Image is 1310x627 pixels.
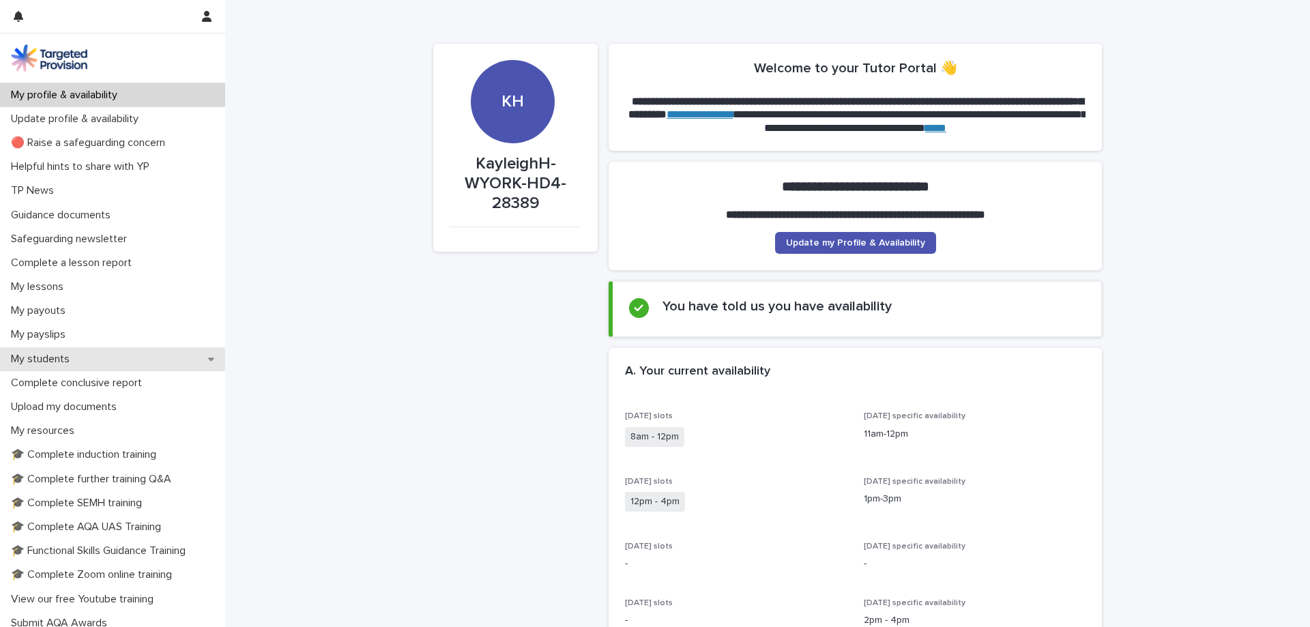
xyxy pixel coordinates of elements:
[5,280,74,293] p: My lessons
[5,400,128,413] p: Upload my documents
[5,568,183,581] p: 🎓 Complete Zoom online training
[5,89,128,102] p: My profile & availability
[663,298,892,315] h2: You have told us you have availability
[5,353,81,366] p: My students
[864,492,1086,506] p: 1pm-3pm
[5,304,76,317] p: My payouts
[5,209,121,222] p: Guidance documents
[864,427,1086,441] p: 11am-12pm
[450,154,581,213] p: KayleighH-WYORK-HD4-28389
[5,184,65,197] p: TP News
[11,44,87,72] img: M5nRWzHhSzIhMunXDL62
[5,377,153,390] p: Complete conclusive report
[625,427,684,447] span: 8am - 12pm
[625,492,685,512] span: 12pm - 4pm
[625,478,673,486] span: [DATE] slots
[5,448,167,461] p: 🎓 Complete induction training
[754,60,957,76] h2: Welcome to your Tutor Portal 👋
[5,544,196,557] p: 🎓 Functional Skills Guidance Training
[5,424,85,437] p: My resources
[5,497,153,510] p: 🎓 Complete SEMH training
[864,542,965,551] span: [DATE] specific availability
[5,113,149,126] p: Update profile & availability
[5,328,76,341] p: My payslips
[5,160,160,173] p: Helpful hints to share with YP
[625,557,847,571] p: -
[5,257,143,269] p: Complete a lesson report
[775,232,936,254] a: Update my Profile & Availability
[864,599,965,607] span: [DATE] specific availability
[786,238,925,248] span: Update my Profile & Availability
[5,233,138,246] p: Safeguarding newsletter
[625,364,770,379] h2: A. Your current availability
[625,599,673,607] span: [DATE] slots
[5,521,172,534] p: 🎓 Complete AQA UAS Training
[5,136,176,149] p: 🔴 Raise a safeguarding concern
[625,542,673,551] span: [DATE] slots
[864,478,965,486] span: [DATE] specific availability
[471,9,554,112] div: KH
[5,593,164,606] p: View our free Youtube training
[5,473,182,486] p: 🎓 Complete further training Q&A
[864,412,965,420] span: [DATE] specific availability
[625,412,673,420] span: [DATE] slots
[864,557,1086,571] p: -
